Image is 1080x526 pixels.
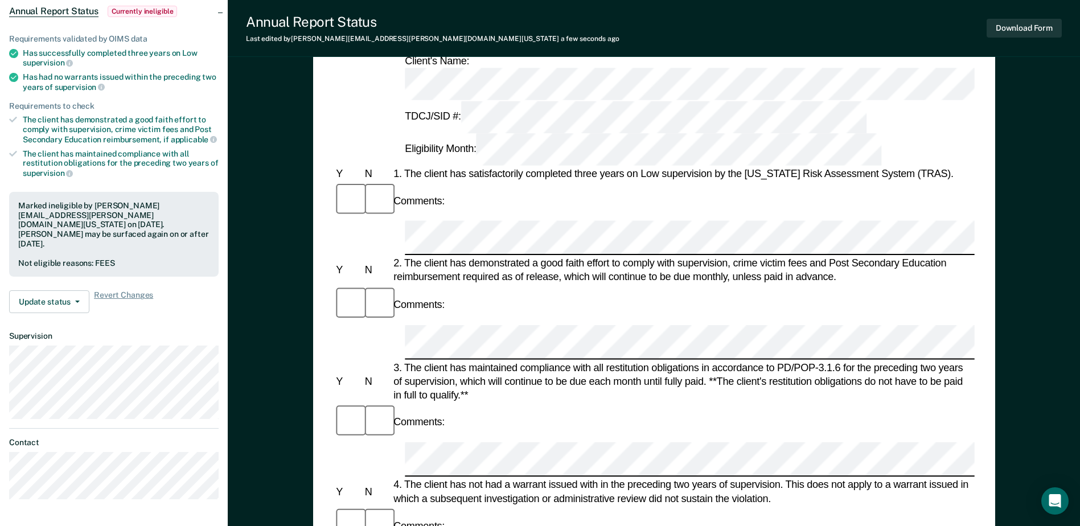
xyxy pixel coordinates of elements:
[171,135,217,144] span: applicable
[18,258,210,268] div: Not eligible reasons: FEES
[987,19,1062,38] button: Download Form
[334,375,362,388] div: Y
[55,83,105,92] span: supervision
[391,478,975,506] div: 4. The client has not had a warrant issued with in the preceding two years of supervision. This d...
[362,375,391,388] div: N
[94,290,153,313] span: Revert Changes
[108,6,178,17] span: Currently ineligible
[9,331,219,341] dt: Supervision
[23,169,73,178] span: supervision
[391,415,447,429] div: Comments:
[18,201,210,249] div: Marked ineligible by [PERSON_NAME][EMAIL_ADDRESS][PERSON_NAME][DOMAIN_NAME][US_STATE] on [DATE]. ...
[9,438,219,447] dt: Contact
[362,167,391,180] div: N
[23,149,219,178] div: The client has maintained compliance with all restitution obligations for the preceding two years of
[246,35,619,43] div: Last edited by [PERSON_NAME][EMAIL_ADDRESS][PERSON_NAME][DOMAIN_NAME][US_STATE]
[334,485,362,499] div: Y
[9,101,219,111] div: Requirements to check
[362,485,391,499] div: N
[23,115,219,144] div: The client has demonstrated a good faith effort to comply with supervision, crime victim fees and...
[9,6,98,17] span: Annual Report Status
[23,58,73,67] span: supervision
[391,167,975,180] div: 1. The client has satisfactorily completed three years on Low supervision by the [US_STATE] Risk ...
[391,298,447,311] div: Comments:
[362,264,391,277] div: N
[391,194,447,208] div: Comments:
[334,264,362,277] div: Y
[391,360,975,402] div: 3. The client has maintained compliance with all restitution obligations in accordance to PD/POP-...
[403,133,884,166] div: Eligibility Month:
[403,101,868,133] div: TDCJ/SID #:
[23,48,219,68] div: Has successfully completed three years on Low
[246,14,619,30] div: Annual Report Status
[561,35,619,43] span: a few seconds ago
[1041,487,1069,515] div: Open Intercom Messenger
[391,257,975,284] div: 2. The client has demonstrated a good faith effort to comply with supervision, crime victim fees ...
[23,72,219,92] div: Has had no warrants issued within the preceding two years of
[9,290,89,313] button: Update status
[334,167,362,180] div: Y
[9,34,219,44] div: Requirements validated by OIMS data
